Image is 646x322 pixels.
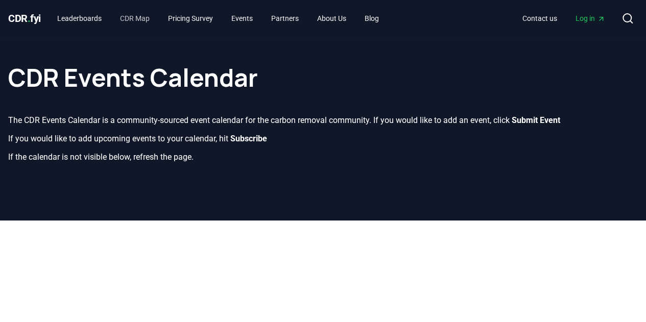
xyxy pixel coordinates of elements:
[8,11,41,26] a: CDR.fyi
[49,9,110,28] a: Leaderboards
[28,12,31,24] span: .
[8,45,638,90] h1: CDR Events Calendar
[8,151,638,163] p: If the calendar is not visible below, refresh the page.
[8,114,638,127] p: The CDR Events Calendar is a community-sourced event calendar for the carbon removal community. I...
[263,9,307,28] a: Partners
[576,13,605,23] span: Log in
[309,9,354,28] a: About Us
[567,9,613,28] a: Log in
[160,9,221,28] a: Pricing Survey
[230,134,267,143] b: Subscribe
[514,9,565,28] a: Contact us
[514,9,613,28] nav: Main
[8,12,41,24] span: CDR fyi
[223,9,261,28] a: Events
[112,9,158,28] a: CDR Map
[49,9,387,28] nav: Main
[356,9,387,28] a: Blog
[8,133,638,145] p: If you would like to add upcoming events to your calendar, hit
[512,115,560,125] b: Submit Event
